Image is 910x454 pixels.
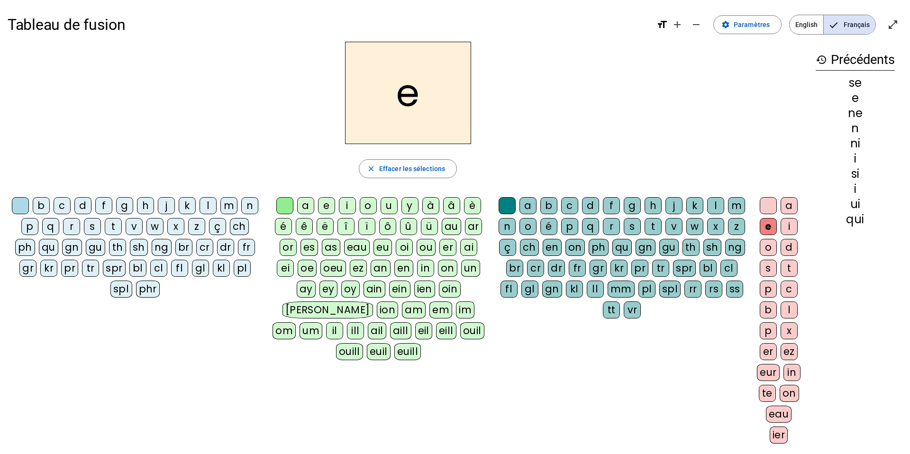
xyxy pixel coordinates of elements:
div: è [464,197,481,214]
div: gl [192,260,209,277]
div: gn [62,239,82,256]
div: ss [726,281,743,298]
div: ng [725,239,745,256]
div: u [381,197,398,214]
div: rr [684,281,701,298]
div: cr [527,260,544,277]
div: e [760,218,777,235]
div: é [540,218,557,235]
div: gn [636,239,655,256]
div: ey [319,281,337,298]
mat-icon: format_size [656,19,668,30]
button: Effacer les sélections [359,159,457,178]
div: bl [129,260,146,277]
div: c [54,197,71,214]
div: fl [171,260,188,277]
div: r [63,218,80,235]
div: pl [234,260,251,277]
div: i [339,197,356,214]
div: cl [720,260,737,277]
div: l [781,301,798,318]
div: p [760,322,777,339]
mat-icon: remove [691,19,702,30]
div: ier [770,427,788,444]
div: h [645,197,662,214]
div: ouil [460,322,484,339]
div: euil [367,343,391,360]
div: ç [499,239,516,256]
div: ll [587,281,604,298]
div: â [443,197,460,214]
div: oin [439,281,461,298]
div: g [624,197,641,214]
div: j [158,197,175,214]
div: rs [705,281,722,298]
div: en [543,239,562,256]
div: g [116,197,133,214]
div: spr [673,260,696,277]
div: m [220,197,237,214]
div: am [402,301,426,318]
div: à [422,197,439,214]
div: ar [465,218,482,235]
div: f [95,197,112,214]
div: ne [816,108,895,119]
div: om [273,322,296,339]
div: eill [436,322,456,339]
div: i [816,183,895,195]
div: ô [379,218,396,235]
div: i [816,153,895,164]
div: spl [110,281,132,298]
div: er [760,343,777,360]
div: q [582,218,599,235]
div: ç [209,218,226,235]
div: ui [816,199,895,210]
div: tr [652,260,669,277]
div: s [624,218,641,235]
div: e [816,92,895,104]
div: b [33,197,50,214]
div: v [126,218,143,235]
button: Augmenter la taille de la police [668,15,687,34]
div: w [686,218,703,235]
div: d [781,239,798,256]
div: ion [377,301,399,318]
div: p [21,218,38,235]
div: fr [569,260,586,277]
div: en [394,260,413,277]
div: se [816,77,895,89]
div: vr [624,301,641,318]
div: on [565,239,585,256]
div: ï [358,218,375,235]
span: Français [824,15,875,34]
div: ei [277,260,294,277]
div: eur [757,364,780,381]
div: oeu [320,260,346,277]
div: spl [659,281,681,298]
div: ph [589,239,609,256]
div: a [297,197,314,214]
div: on [780,385,799,402]
div: bl [700,260,717,277]
div: s [760,260,777,277]
button: Paramètres [713,15,782,34]
div: dr [217,239,234,256]
span: Effacer les sélections [379,163,445,174]
div: in [417,260,434,277]
div: es [300,239,318,256]
div: eu [373,239,392,256]
div: mm [608,281,635,298]
div: s [84,218,101,235]
div: qu [39,239,58,256]
div: ez [781,343,798,360]
div: b [540,197,557,214]
div: fr [238,239,255,256]
div: a [519,197,537,214]
div: ch [520,239,539,256]
div: gu [659,239,679,256]
div: r [603,218,620,235]
h3: Précédents [816,49,895,71]
div: x [167,218,184,235]
div: n [499,218,516,235]
button: Entrer en plein écran [883,15,902,34]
